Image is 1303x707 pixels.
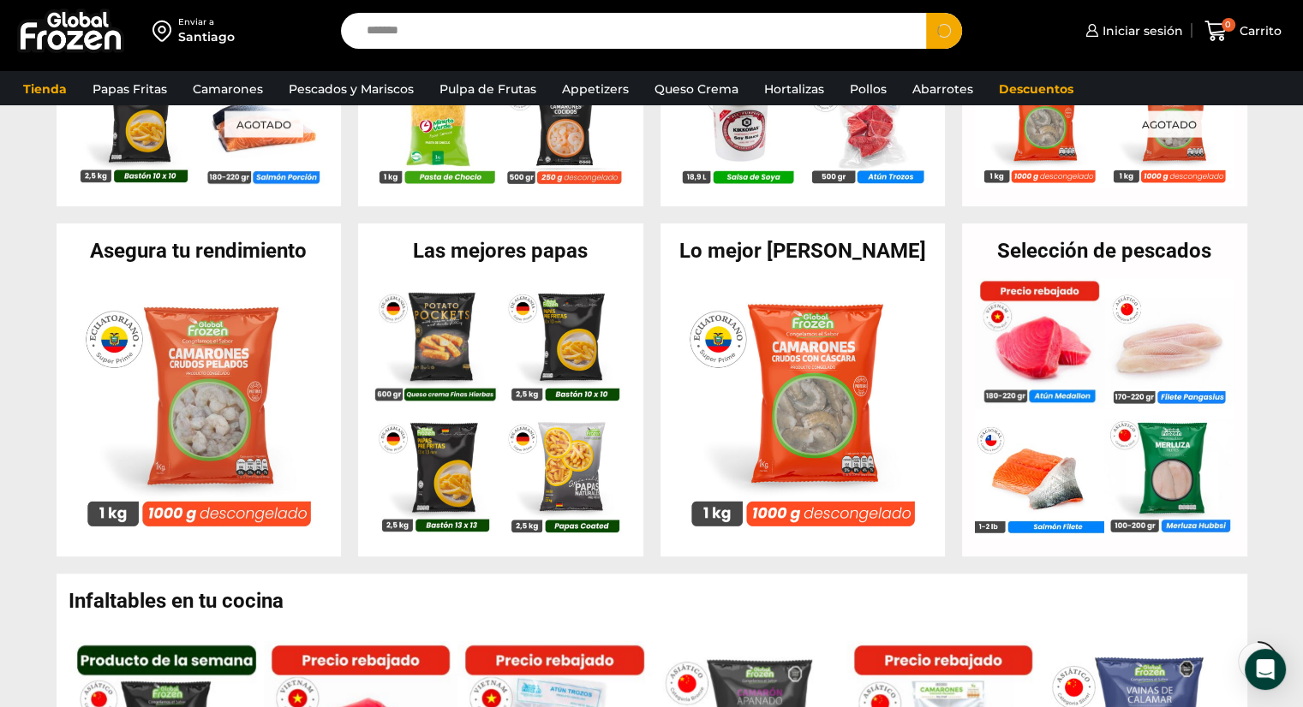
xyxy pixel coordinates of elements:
[1222,18,1235,32] span: 0
[926,13,962,49] button: Search button
[990,73,1082,105] a: Descuentos
[1130,111,1209,138] p: Agotado
[1081,14,1183,48] a: Iniciar sesión
[358,241,643,261] h2: Las mejores papas
[69,591,1247,611] h2: Infaltables en tu cocina
[553,73,637,105] a: Appetizers
[178,16,235,28] div: Enviar a
[280,73,422,105] a: Pescados y Mariscos
[224,111,302,138] p: Agotado
[152,16,178,45] img: address-field-icon.svg
[84,73,176,105] a: Papas Fritas
[1235,22,1282,39] span: Carrito
[184,73,272,105] a: Camarones
[431,73,545,105] a: Pulpa de Frutas
[756,73,833,105] a: Hortalizas
[178,28,235,45] div: Santiago
[904,73,982,105] a: Abarrotes
[1200,11,1286,51] a: 0 Carrito
[1098,22,1183,39] span: Iniciar sesión
[962,241,1247,261] h2: Selección de pescados
[57,241,342,261] h2: Asegura tu rendimiento
[1245,649,1286,690] div: Open Intercom Messenger
[660,241,946,261] h2: Lo mejor [PERSON_NAME]
[646,73,747,105] a: Queso Crema
[15,73,75,105] a: Tienda
[841,73,895,105] a: Pollos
